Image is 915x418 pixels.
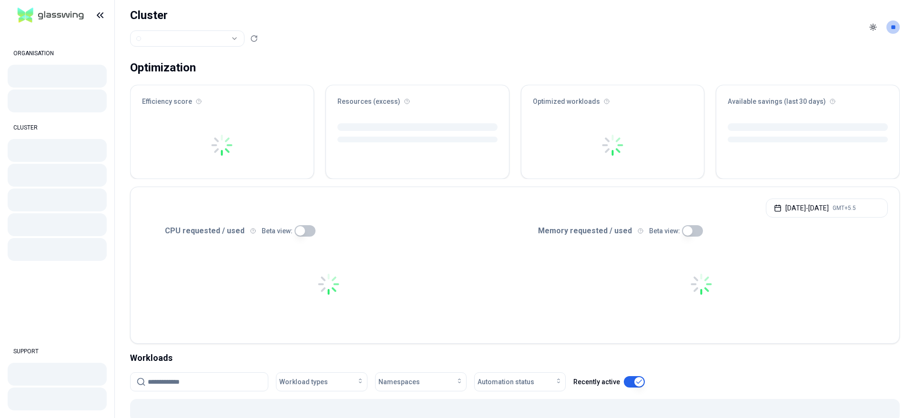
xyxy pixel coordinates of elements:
label: Recently active [573,378,620,385]
button: Select a value [130,30,244,47]
button: Workload types [276,372,367,391]
span: GMT+5.5 [833,204,856,212]
h1: Cluster [130,8,258,23]
div: Optimized workloads [521,85,704,112]
div: SUPPORT [8,342,107,361]
div: ORGANISATION [8,44,107,63]
div: CPU requested / used [142,225,515,237]
div: Workloads [130,351,900,365]
label: Beta view: [649,228,680,234]
img: GlassWing [14,4,88,27]
label: Beta view: [262,228,293,234]
button: [DATE]-[DATE]GMT+5.5 [766,199,888,218]
div: Optimization [130,58,196,77]
div: Available savings (last 30 days) [716,85,899,112]
span: Namespaces [378,377,420,387]
button: Namespaces [375,372,467,391]
span: Workload types [279,377,328,387]
button: Automation status [474,372,566,391]
div: Resources (excess) [326,85,509,112]
div: CLUSTER [8,118,107,137]
span: Automation status [478,377,534,387]
div: Memory requested / used [515,225,888,237]
div: Efficiency score [131,85,314,112]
